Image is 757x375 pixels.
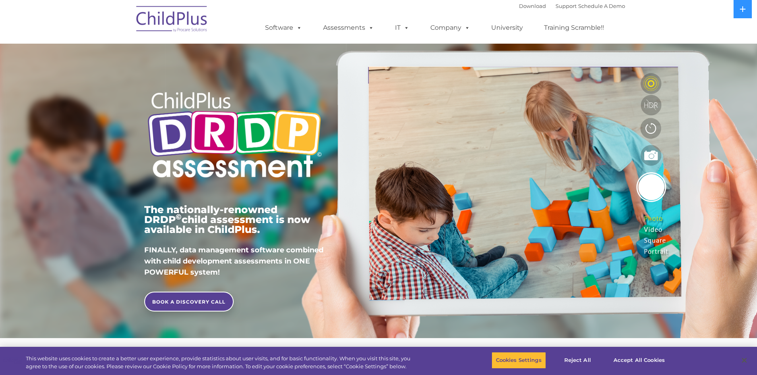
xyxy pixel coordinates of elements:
[26,355,416,370] div: This website uses cookies to create a better user experience, provide statistics about user visit...
[578,3,625,9] a: Schedule A Demo
[492,352,546,369] button: Cookies Settings
[422,20,478,36] a: Company
[387,20,417,36] a: IT
[519,3,625,9] font: |
[132,0,212,40] img: ChildPlus by Procare Solutions
[609,352,669,369] button: Accept All Cookies
[553,352,602,369] button: Reject All
[315,20,382,36] a: Assessments
[736,352,753,369] button: Close
[257,20,310,36] a: Software
[556,3,577,9] a: Support
[519,3,546,9] a: Download
[144,204,310,235] span: The nationally-renowned DRDP child assessment is now available in ChildPlus.
[144,246,323,277] span: FINALLY, data management software combined with child development assessments in ONE POWERFUL sys...
[176,212,182,221] sup: ©
[483,20,531,36] a: University
[144,81,325,191] img: Copyright - DRDP Logo Light
[144,292,234,312] a: BOOK A DISCOVERY CALL
[536,20,612,36] a: Training Scramble!!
